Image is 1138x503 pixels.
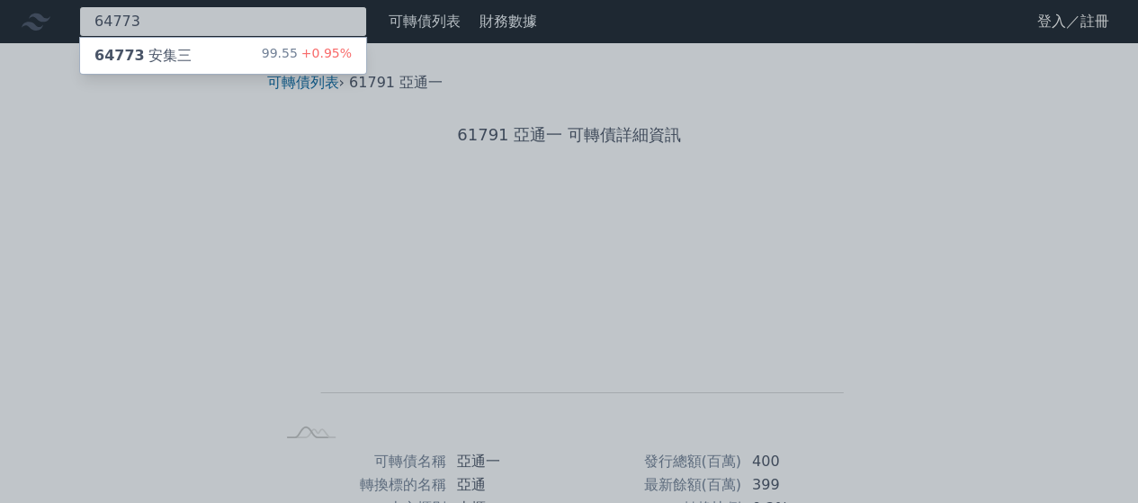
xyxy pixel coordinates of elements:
[80,38,366,74] a: 64773安集三 99.55+0.95%
[262,45,352,67] div: 99.55
[1048,417,1138,503] iframe: Chat Widget
[94,47,145,64] span: 64773
[1048,417,1138,503] div: 聊天小工具
[94,45,192,67] div: 安集三
[298,46,352,60] span: +0.95%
